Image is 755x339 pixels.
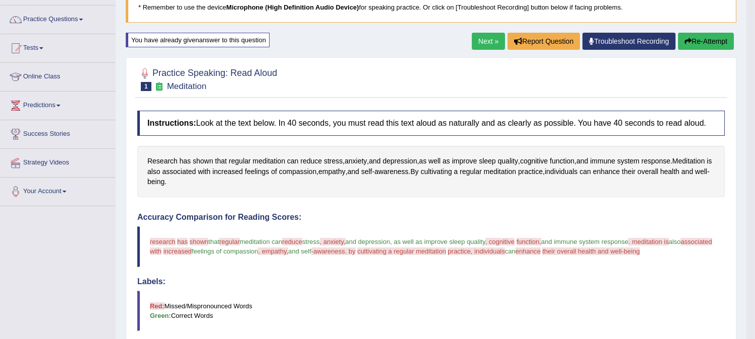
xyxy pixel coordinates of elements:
b: Microphone (High Definition Audio Device) [226,4,359,11]
a: Predictions [1,92,115,117]
span: that [208,238,219,245]
span: , cognitive [485,238,515,245]
span: increased [163,247,192,255]
span: Click to see word definition [410,166,418,177]
span: Click to see word definition [520,156,548,166]
span: , [390,238,392,245]
span: and self [288,247,311,255]
span: Click to see word definition [641,156,670,166]
a: Troubleshoot Recording [582,33,676,50]
span: has [177,238,188,245]
span: Click to see word definition [707,156,712,166]
a: Strategy Videos [1,149,115,174]
span: Click to see word definition [180,156,191,166]
span: , empathy, [258,247,288,255]
span: Click to see word definition [576,156,588,166]
span: Click to see word definition [590,156,615,166]
a: Next » [472,33,505,50]
span: cultivating a regular meditation [357,247,446,255]
span: Click to see word definition [193,156,213,166]
span: also [669,238,681,245]
span: Click to see word definition [421,166,452,177]
span: Click to see word definition [454,166,458,177]
span: Click to see word definition [245,166,269,177]
span: Click to see word definition [287,156,299,166]
span: Click to see word definition [383,156,417,166]
span: Click to see word definition [147,166,160,177]
span: Click to see word definition [545,166,577,177]
a: Online Class [1,63,115,88]
span: Click to see word definition [253,156,285,166]
span: Click to see word definition [460,166,482,177]
span: Click to see word definition [637,166,658,177]
span: their overall health and well-being [542,247,640,255]
blockquote: Missed/Mispronounced Words Correct Words [137,291,725,331]
span: Click to see word definition [324,156,343,166]
span: Click to see word definition [212,166,243,177]
a: Your Account [1,178,115,203]
span: research [150,238,176,245]
span: Click to see word definition [271,166,277,177]
span: stress [302,238,320,245]
span: Click to see word definition [300,156,322,166]
span: Click to see word definition [498,156,518,166]
span: reduce [282,238,302,245]
span: Click to see word definition [374,166,408,177]
span: Click to see word definition [345,156,367,166]
span: Click to see word definition [318,166,346,177]
span: Click to see word definition [147,156,178,166]
span: Click to see word definition [369,156,381,166]
span: Click to see word definition [215,156,227,166]
span: Click to see word definition [361,166,372,177]
span: 1 [141,82,151,91]
span: function, [517,238,541,245]
span: feelings of compassion [192,247,258,255]
span: practice, individuals [448,247,505,255]
span: Click to see word definition [198,166,210,177]
span: Click to see word definition [617,156,639,166]
span: associated [681,238,712,245]
span: Click to see word definition [162,166,196,177]
span: -awareness. by [311,247,356,255]
a: Success Stories [1,120,115,145]
span: Click to see word definition [479,156,495,166]
span: and immune system response [541,238,628,245]
span: Click to see word definition [443,156,450,166]
span: as well as improve sleep quality [394,238,485,245]
h2: Practice Speaking: Read Aloud [137,66,277,91]
span: , anxiety, [320,238,346,245]
h4: Labels: [137,277,725,286]
b: Green: [150,312,171,319]
span: enhance [516,247,541,255]
span: regular [219,238,239,245]
h4: Look at the text below. In 40 seconds, you must read this text aloud as naturally and as clearly ... [137,111,725,136]
button: Re-Attempt [678,33,734,50]
span: Click to see word definition [429,156,441,166]
span: Click to see word definition [279,166,317,177]
span: . meditation is [628,238,668,245]
a: Practice Questions [1,6,115,31]
span: shown [190,238,209,245]
small: Meditation [167,81,206,91]
span: Click to see word definition [229,156,251,166]
span: Click to see word definition [673,156,705,166]
span: Click to see word definition [695,166,707,177]
h4: Accuracy Comparison for Reading Scores: [137,213,725,222]
span: Click to see word definition [484,166,517,177]
button: Report Question [508,33,580,50]
small: Exam occurring question [154,82,164,92]
span: Click to see word definition [682,166,693,177]
span: Click to see word definition [660,166,680,177]
span: with [150,247,161,255]
span: Click to see word definition [348,166,359,177]
span: Click to see word definition [518,166,543,177]
span: Click to see word definition [579,166,591,177]
span: can [505,247,516,255]
b: Red: [150,302,164,310]
b: Instructions: [147,119,196,127]
span: meditation can [240,238,283,245]
span: Click to see word definition [593,166,620,177]
span: Click to see word definition [147,177,164,187]
span: Click to see word definition [419,156,427,166]
a: Tests [1,34,115,59]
